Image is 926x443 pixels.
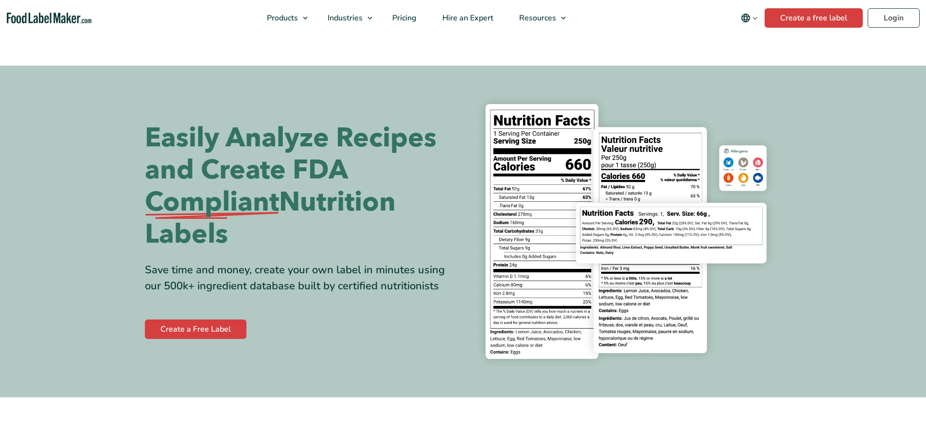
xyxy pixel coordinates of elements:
button: Change language [734,8,765,28]
span: Resources [516,13,557,23]
span: Industries [325,13,364,23]
span: Pricing [389,13,418,23]
span: Compliant [145,186,279,218]
a: Create a free label [765,8,863,28]
span: Hire an Expert [439,13,494,23]
a: Login [868,8,920,28]
h1: Easily Analyze Recipes and Create FDA Nutrition Labels [145,122,456,250]
span: Products [264,13,299,23]
div: Save time and money, create your own label in minutes using our 500k+ ingredient database built b... [145,262,456,294]
a: Create a Free Label [145,319,246,339]
a: Food Label Maker homepage [7,13,92,24]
